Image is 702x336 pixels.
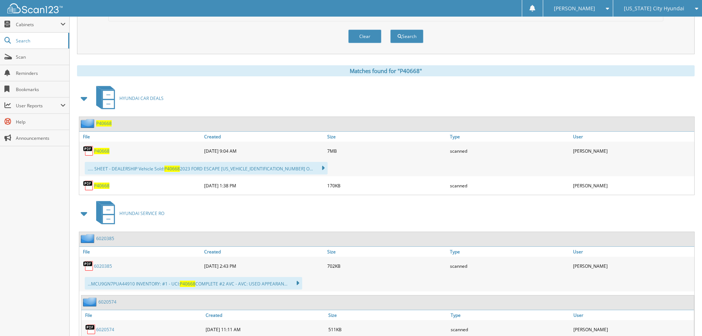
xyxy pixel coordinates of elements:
a: Type [448,132,571,142]
a: Type [448,247,571,257]
span: Cabinets [16,21,60,28]
a: Created [202,132,325,142]
a: File [79,132,202,142]
img: PDF.png [83,180,94,191]
span: P40668 [164,166,180,172]
a: HYUNDAI SERVICE RO [92,199,164,228]
span: Announcements [16,135,66,141]
img: folder2.png [81,119,96,128]
span: [PERSON_NAME] [554,6,595,11]
a: User [571,247,694,257]
div: [PERSON_NAME] [571,259,694,273]
a: P40668 [94,183,109,189]
span: Reminders [16,70,66,76]
a: Type [449,310,571,320]
a: Created [202,247,325,257]
div: 170KB [325,178,448,193]
span: Scan [16,54,66,60]
span: HYUNDAI SERVICE RO [119,210,164,217]
a: File [81,310,204,320]
a: Size [325,247,448,257]
span: User Reports [16,103,60,109]
div: [DATE] 2:43 PM [202,259,325,273]
a: 6020574 [96,326,114,333]
span: HYUNDAI CAR DEALS [119,95,164,101]
a: HYUNDAI CAR DEALS [92,84,164,113]
div: [PERSON_NAME] [571,143,694,158]
a: Size [325,132,448,142]
a: 6020385 [96,235,114,242]
span: P40668 [180,281,195,287]
span: Help [16,119,66,125]
a: User [571,132,694,142]
a: Created [204,310,326,320]
a: User [572,310,694,320]
iframe: Chat Widget [665,301,702,336]
img: folder2.png [81,234,96,243]
a: P40668 [96,120,112,127]
div: ..... SHEET - DEALERSHIP Vehicle Sold: 2023 FORD ESCAPE [US_VEHICLE_IDENTIFICATION_NUMBER] O... [85,162,328,174]
span: [US_STATE] City Hyundai [624,6,684,11]
img: folder2.png [83,297,98,306]
button: Clear [348,30,381,43]
div: Matches found for "P40668" [77,65,695,76]
div: 702KB [325,259,448,273]
div: scanned [448,143,571,158]
div: ...MCU9GN7PUA44910 INVENTORY: #1 - UCI: COMPLETE #2 AVC - AVC: USED APPEARAN... [85,277,302,290]
a: P40668 [94,148,109,154]
a: Size [326,310,449,320]
div: [PERSON_NAME] [571,178,694,193]
span: Bookmarks [16,86,66,93]
span: Search [16,38,64,44]
button: Search [390,30,423,43]
div: 7MB [325,143,448,158]
a: File [79,247,202,257]
div: scanned [448,259,571,273]
div: scanned [448,178,571,193]
a: 6020574 [98,299,116,305]
img: PDF.png [83,145,94,156]
div: [DATE] 9:04 AM [202,143,325,158]
img: scan123-logo-white.svg [7,3,63,13]
a: 6020385 [94,263,112,269]
div: [DATE] 1:38 PM [202,178,325,193]
img: PDF.png [83,260,94,271]
img: PDF.png [85,324,96,335]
